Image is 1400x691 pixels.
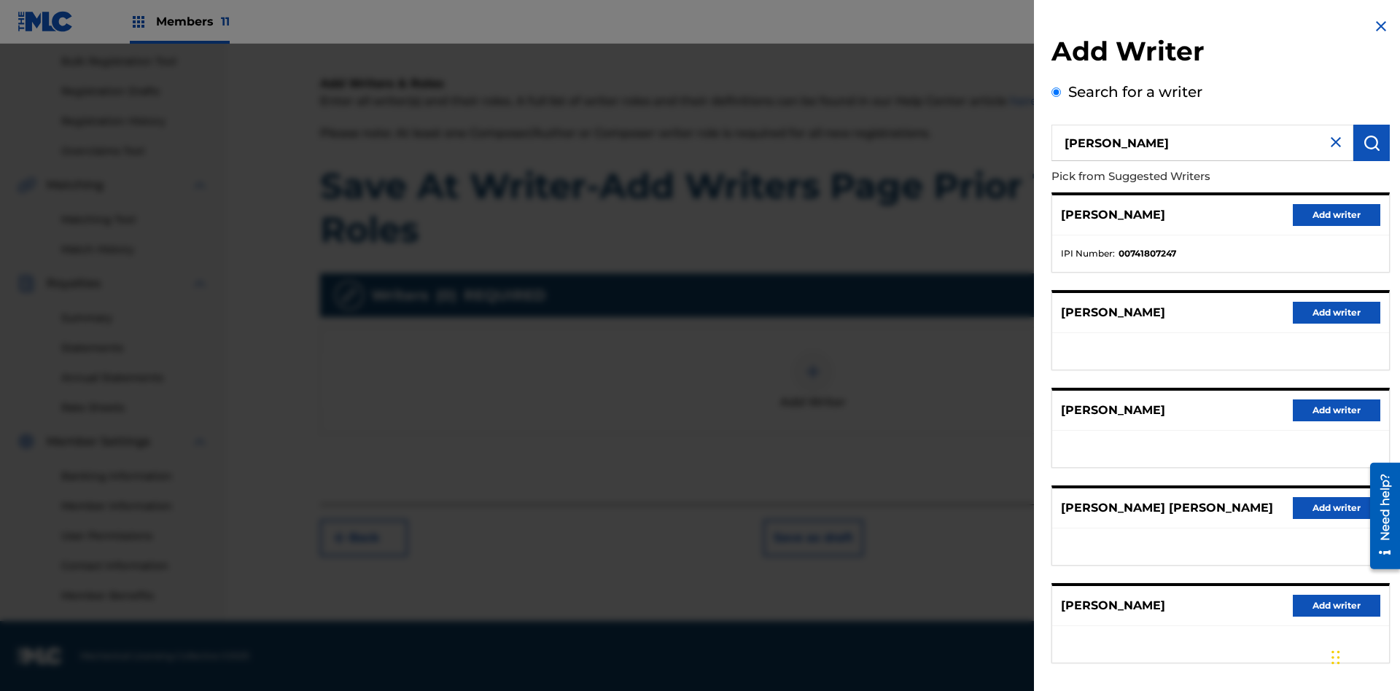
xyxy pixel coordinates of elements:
button: Add writer [1293,204,1380,226]
span: Members [156,13,230,30]
input: Search writer's name or IPI Number [1051,125,1353,161]
img: Top Rightsholders [130,13,147,31]
img: Search Works [1363,134,1380,152]
p: [PERSON_NAME] [1061,206,1165,224]
p: Pick from Suggested Writers [1051,161,1307,192]
div: Drag [1331,636,1340,679]
img: close [1327,133,1345,151]
button: Add writer [1293,302,1380,324]
span: 11 [221,15,230,28]
p: [PERSON_NAME] [1061,402,1165,419]
label: Search for a writer [1068,83,1202,101]
iframe: Chat Widget [1327,621,1400,691]
span: IPI Number : [1061,247,1115,260]
p: [PERSON_NAME] [1061,304,1165,321]
button: Add writer [1293,399,1380,421]
h2: Add Writer [1051,35,1390,72]
p: [PERSON_NAME] [PERSON_NAME] [1061,499,1273,517]
button: Add writer [1293,497,1380,519]
strong: 00741807247 [1119,247,1176,260]
iframe: Resource Center [1359,457,1400,577]
img: MLC Logo [17,11,74,32]
p: [PERSON_NAME] [1061,597,1165,614]
button: Add writer [1293,595,1380,617]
